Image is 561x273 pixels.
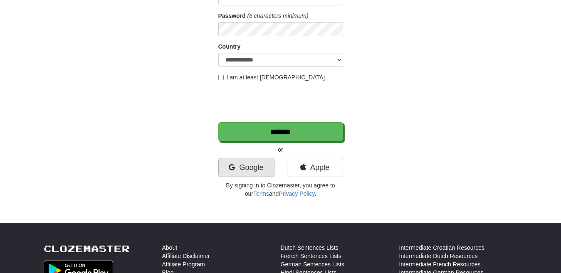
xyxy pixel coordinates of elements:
[281,260,344,268] a: German Sentences Lists
[399,260,481,268] a: Intermediate French Resources
[218,86,345,118] iframe: reCAPTCHA
[287,158,343,177] a: Apple
[399,252,478,260] a: Intermediate Dutch Resources
[218,42,241,51] label: Country
[162,252,210,260] a: Affiliate Disclaimer
[218,12,246,20] label: Password
[162,243,178,252] a: About
[44,243,130,254] a: Clozemaster
[218,145,343,154] p: or
[218,181,343,198] p: By signing in to Clozemaster, you agree to our and .
[281,252,341,260] a: French Sentences Lists
[247,12,309,19] em: (6 characters minimum)
[281,243,339,252] a: Dutch Sentences Lists
[399,243,484,252] a: Intermediate Croatian Resources
[218,75,224,80] input: I am at least [DEMOGRAPHIC_DATA]
[218,73,325,81] label: I am at least [DEMOGRAPHIC_DATA]
[218,158,274,177] a: Google
[279,190,314,197] a: Privacy Policy
[253,190,269,197] a: Terms
[162,260,205,268] a: Affiliate Program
